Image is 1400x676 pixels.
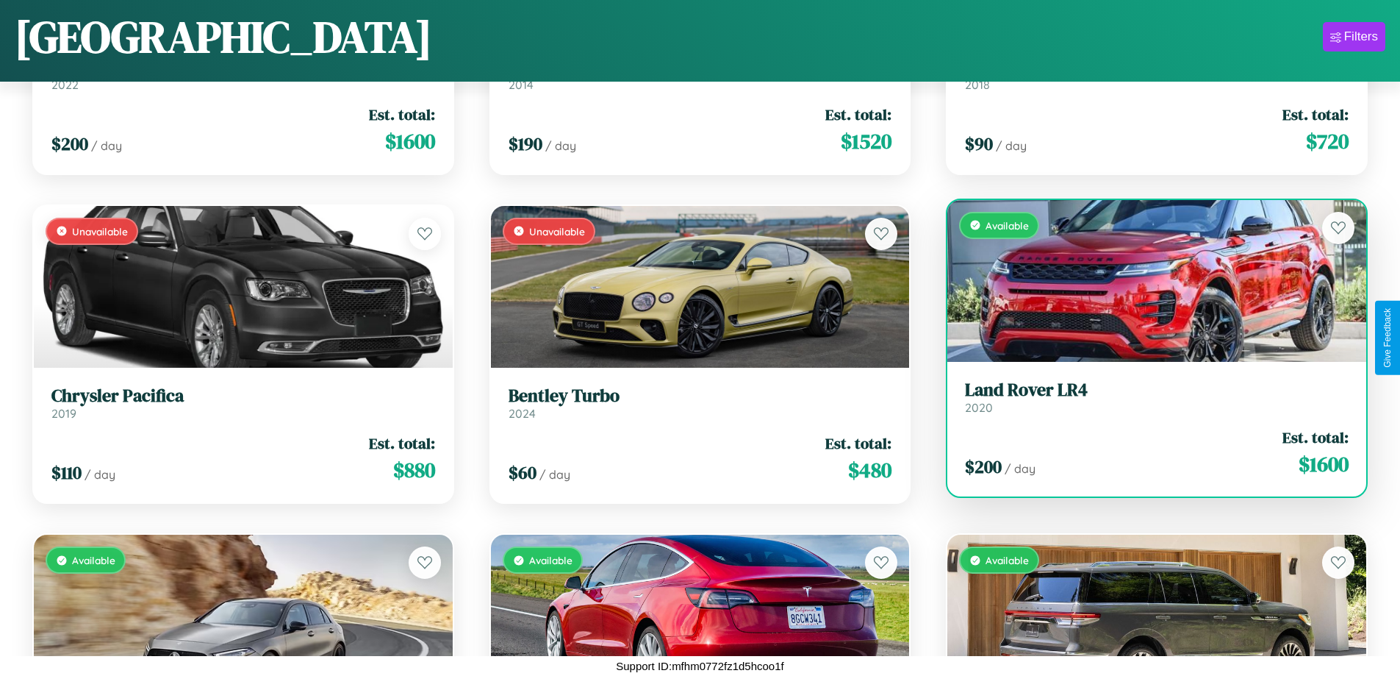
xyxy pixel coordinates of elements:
[1323,22,1385,51] button: Filters
[539,467,570,482] span: / day
[509,460,536,485] span: $ 60
[91,138,122,153] span: / day
[616,656,783,676] p: Support ID: mfhm0772fz1d5hcoo1f
[965,400,993,415] span: 2020
[1299,449,1349,479] span: $ 1600
[51,77,79,92] span: 2022
[369,433,435,454] span: Est. total:
[825,104,891,125] span: Est. total:
[545,138,576,153] span: / day
[965,380,1349,401] h3: Land Rover LR4
[1306,127,1349,156] span: $ 720
[996,138,1027,153] span: / day
[385,127,435,156] span: $ 1600
[529,225,585,238] span: Unavailable
[1344,29,1378,44] div: Filters
[1282,427,1349,448] span: Est. total:
[825,433,891,454] span: Est. total:
[509,77,534,92] span: 2014
[965,132,993,156] span: $ 90
[509,385,892,407] h3: Bentley Turbo
[509,406,536,421] span: 2024
[848,455,891,485] span: $ 480
[1005,461,1035,476] span: / day
[529,554,572,566] span: Available
[51,460,82,485] span: $ 110
[72,554,115,566] span: Available
[72,225,128,238] span: Unavailable
[965,380,1349,416] a: Land Rover LR42020
[51,132,88,156] span: $ 200
[509,132,542,156] span: $ 190
[509,385,892,421] a: Bentley Turbo2024
[51,385,435,407] h3: Chrysler Pacifica
[986,554,1029,566] span: Available
[1282,104,1349,125] span: Est. total:
[1382,308,1393,368] div: Give Feedback
[841,127,891,156] span: $ 1520
[51,406,76,421] span: 2019
[15,7,432,67] h1: [GEOGRAPHIC_DATA]
[85,467,115,482] span: / day
[393,455,435,485] span: $ 880
[369,104,435,125] span: Est. total:
[986,219,1029,232] span: Available
[965,455,1002,479] span: $ 200
[965,77,990,92] span: 2018
[51,385,435,421] a: Chrysler Pacifica2019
